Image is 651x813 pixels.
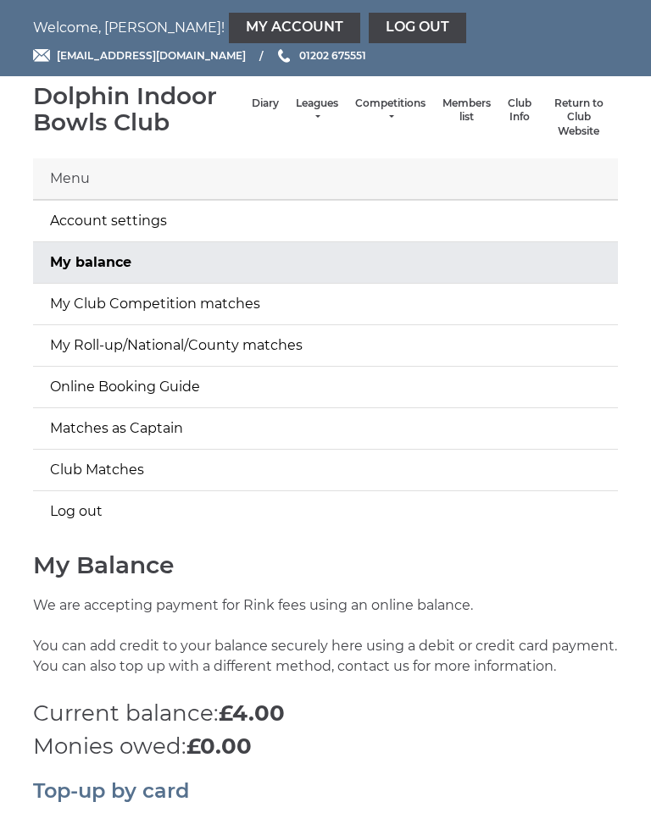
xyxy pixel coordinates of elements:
span: [EMAIL_ADDRESS][DOMAIN_NAME] [57,49,246,62]
span: 01202 675551 [299,49,366,62]
a: Online Booking Guide [33,367,618,407]
a: My Roll-up/National/County matches [33,325,618,366]
a: My balance [33,242,618,283]
p: Current balance: [33,697,618,730]
div: Menu [33,158,618,200]
a: Log out [33,491,618,532]
a: Log out [369,13,466,43]
a: Club Matches [33,450,618,490]
a: Phone us 01202 675551 [275,47,366,64]
nav: Welcome, [PERSON_NAME]! [33,13,618,43]
p: Monies owed: [33,730,618,763]
a: Club Info [508,97,531,124]
a: My Club Competition matches [33,284,618,324]
a: Diary [252,97,279,111]
a: Account settings [33,201,618,241]
a: Members list [442,97,491,124]
a: Leagues [296,97,338,124]
h2: Top-up by card [33,780,618,802]
a: Competitions [355,97,426,124]
a: My Account [229,13,360,43]
h1: My Balance [33,552,618,578]
a: Email [EMAIL_ADDRESS][DOMAIN_NAME] [33,47,246,64]
img: Phone us [278,49,290,63]
a: Matches as Captain [33,408,618,449]
strong: £0.00 [186,733,252,760]
div: Dolphin Indoor Bowls Club [33,83,243,135]
strong: £4.00 [219,700,285,727]
a: Return to Club Website [548,97,609,139]
p: We are accepting payment for Rink fees using an online balance. You can add credit to your balanc... [33,595,618,697]
img: Email [33,49,50,62]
